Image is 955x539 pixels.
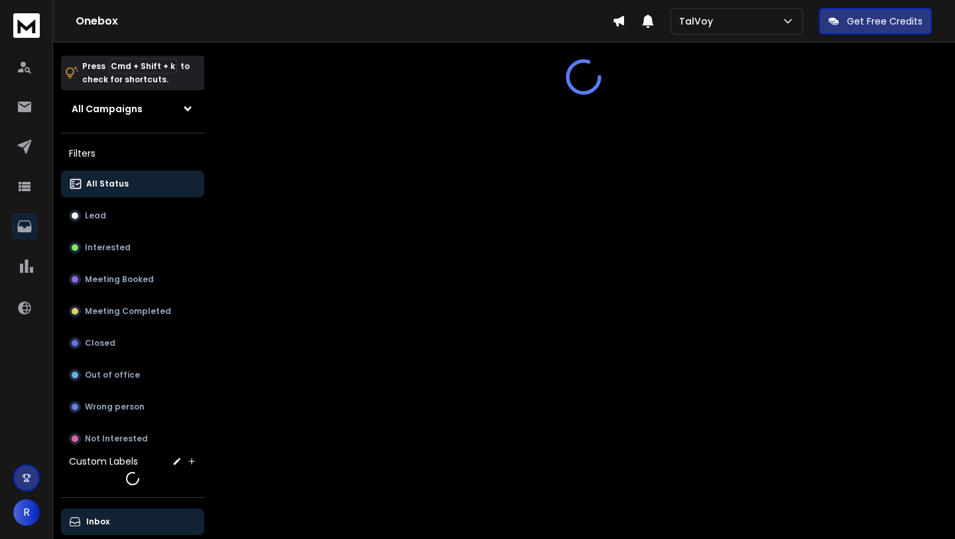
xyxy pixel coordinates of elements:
[69,455,138,468] h3: Custom Labels
[61,298,204,325] button: Meeting Completed
[86,516,109,527] p: Inbox
[85,402,145,412] p: Wrong person
[109,58,177,74] span: Cmd + Shift + k
[82,60,190,86] p: Press to check for shortcuts.
[61,266,204,293] button: Meeting Booked
[85,242,131,253] p: Interested
[13,499,40,526] button: R
[61,96,204,122] button: All Campaigns
[61,171,204,197] button: All Status
[61,508,204,535] button: Inbox
[85,306,171,317] p: Meeting Completed
[61,234,204,261] button: Interested
[819,8,932,35] button: Get Free Credits
[85,370,140,380] p: Out of office
[61,202,204,229] button: Lead
[85,274,154,285] p: Meeting Booked
[61,330,204,356] button: Closed
[76,13,612,29] h1: Onebox
[85,210,106,221] p: Lead
[61,394,204,420] button: Wrong person
[72,102,143,116] h1: All Campaigns
[86,179,129,189] p: All Status
[679,15,718,28] p: TalVoy
[61,362,204,388] button: Out of office
[847,15,923,28] p: Get Free Credits
[61,425,204,452] button: Not Interested
[61,144,204,163] h3: Filters
[85,338,115,348] p: Closed
[13,13,40,38] img: logo
[85,433,148,444] p: Not Interested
